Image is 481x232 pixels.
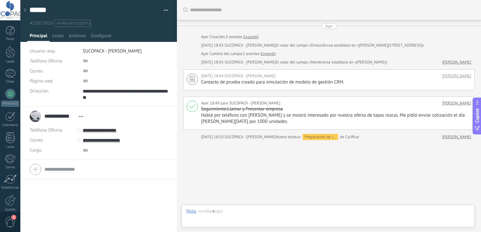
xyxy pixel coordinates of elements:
div: WhatsApp [1,101,19,107]
div: Listas [1,145,19,149]
span: Correo [30,68,43,74]
div: Calendario [1,123,19,127]
div: Creación: [201,34,259,40]
div: [DATE] 18:44 [201,73,225,79]
button: Teléfono Oficina [30,125,62,135]
div: Ayer [201,51,209,57]
a: Expandir [243,34,259,40]
button: Correo [30,135,43,145]
div: Ajustes [1,208,19,212]
div: [DATE] 18:43 [201,42,225,48]
span: Cargo [30,148,41,153]
a: [PERSON_NAME] [442,134,471,140]
span: 2 [11,215,16,220]
span: El valor del campo «Nombre» [276,59,327,65]
div: Estadísticas [1,186,19,190]
button: Teléfono Oficina [30,56,62,66]
a: [PERSON_NAME] [442,73,471,79]
div: Ayer [325,23,333,29]
span: Principal [30,33,47,42]
div: Leads [1,60,19,64]
div: Preparación de la propuesta [303,134,338,140]
span: Copilot [474,108,480,123]
span: #13073818 [30,20,53,26]
span: SUCOPACK - RIOS DEL OESTE [225,59,276,65]
div: Correo [1,165,19,169]
div: [DATE] 18:50 [201,134,225,140]
div: Seguimiento: [201,106,227,112]
p: Hablé por teléfono con [PERSON_NAME] y se mostró interesado por nuestra oferta de tapas roscas. M... [201,112,471,125]
span: Nuevo estatus: [276,134,301,140]
span: : [196,208,197,214]
div: Chats [1,80,19,84]
div: Ayer [201,34,209,40]
span: Teléfono Oficina [30,127,62,133]
span: Página web [30,79,53,83]
a: [PERSON_NAME] [442,59,471,65]
span: #agregar etiquetas [57,21,91,26]
div: de Calificar [276,134,359,140]
span: Usuario resp. [30,48,56,54]
div: Cambio del campo: [201,51,276,57]
button: Correo [30,66,43,76]
span: se establece en «[PERSON_NAME]» [327,59,387,65]
span: Leads [52,33,64,42]
span: se establece en «[PERSON_NAME][STREET_ADDRESS]» [329,42,424,48]
div: Cargo [30,145,78,155]
span: SUCOPACK - RIOS DEL OESTE [225,43,276,48]
div: para SUCOPACK - [PERSON_NAME] [201,100,280,106]
span: Archivos [69,33,86,42]
span: SUCOPACK - RIOS DEL OESTE [225,73,276,78]
div: Dirección [30,86,78,96]
a: Expandir [261,51,276,57]
div: Panel [1,37,19,41]
div: [DATE] 18:43 [201,59,225,65]
span: El valor del campo «Dirección» [276,42,329,48]
div: Ayer 18:49 [201,100,220,106]
div: Página web [30,76,78,86]
p: Llamar y Presentar empresa [201,106,470,112]
span: Correo [30,137,43,143]
span: SUCOPACK - [PERSON_NAME] [83,48,142,54]
span: 2 eventos [243,51,259,57]
span: Teléfono Oficina [30,58,62,64]
span: Configurar [91,33,111,42]
span: Dirección [30,89,49,93]
div: Usuario resp. [30,46,78,56]
a: [PERSON_NAME] [442,100,471,106]
span: Contacto de prueba creado para simulación de modelo de gestión CRM. [201,79,344,85]
span: 3 eventos [225,34,242,40]
span: SUCOPACK - RIOS DEL OESTE [225,134,276,139]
